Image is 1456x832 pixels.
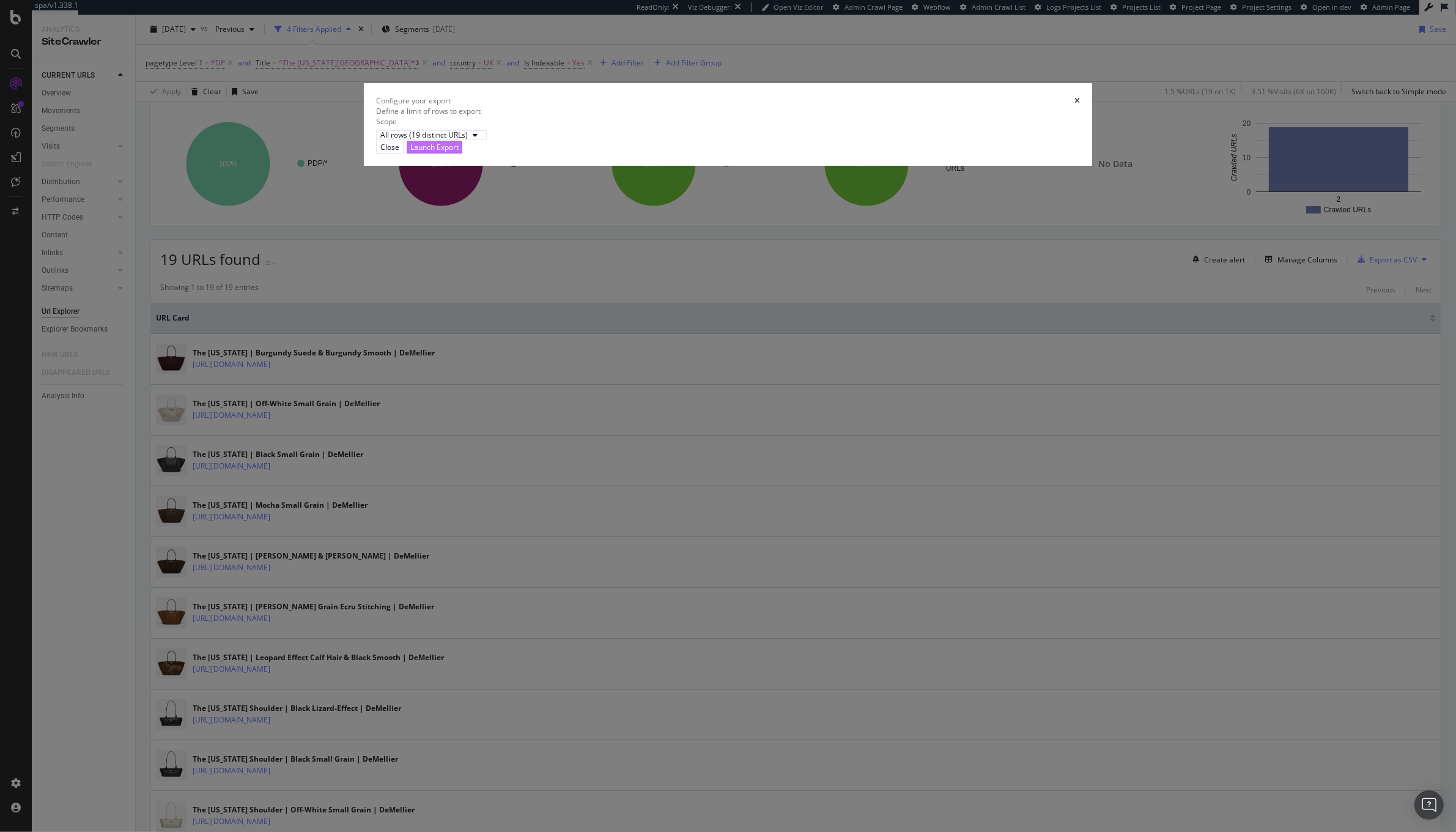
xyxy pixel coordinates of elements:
[410,142,459,152] div: Launch Export
[376,95,451,106] div: Configure your export
[376,130,487,140] button: All rows (19 distinct URLs)
[376,106,1080,116] div: Define a limit of rows to export
[1414,790,1444,820] div: Open Intercom Messenger
[364,83,1092,166] div: modal
[380,132,468,139] div: All rows (19 distinct URLs)
[376,116,397,127] label: Scope
[380,142,399,152] div: Close
[1074,95,1080,106] div: times
[376,141,404,154] button: Close
[407,141,462,154] button: Launch Export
